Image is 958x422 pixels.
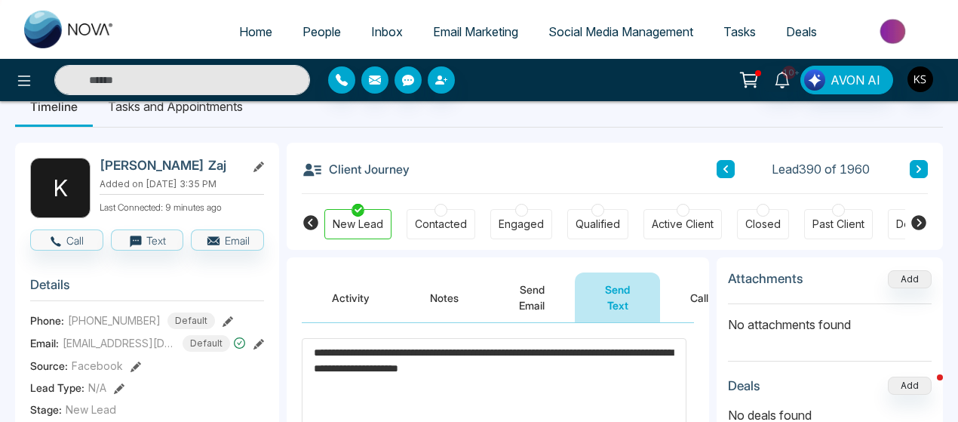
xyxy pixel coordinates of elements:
[30,335,59,351] span: Email:
[371,24,403,39] span: Inbox
[433,24,518,39] span: Email Marketing
[652,217,714,232] div: Active Client
[302,158,410,180] h3: Client Journey
[68,313,161,328] span: [PHONE_NUMBER]
[30,158,91,218] div: K
[831,71,880,89] span: AVON AI
[100,177,264,191] p: Added on [DATE] 3:35 PM
[728,271,803,286] h3: Attachments
[167,313,215,329] span: Default
[723,24,756,39] span: Tasks
[400,273,489,322] button: Notes
[30,358,68,374] span: Source:
[356,17,418,46] a: Inbox
[63,335,176,351] span: [EMAIL_ADDRESS][DOMAIN_NAME]
[840,14,949,48] img: Market-place.gif
[302,24,341,39] span: People
[728,304,932,334] p: No attachments found
[30,229,103,251] button: Call
[72,358,123,374] span: Facebook
[804,69,825,91] img: Lead Flow
[100,198,264,214] p: Last Connected: 9 minutes ago
[30,380,84,396] span: Lead Type:
[745,217,781,232] div: Closed
[907,66,933,92] img: User Avatar
[302,273,400,322] button: Activity
[489,273,575,322] button: Send Email
[333,217,383,232] div: New Lead
[764,66,800,92] a: 10+
[15,86,93,127] li: Timeline
[66,402,116,417] span: New Lead
[888,377,932,395] button: Add
[93,86,258,127] li: Tasks and Appointments
[499,217,544,232] div: Engaged
[239,24,272,39] span: Home
[576,217,620,232] div: Qualified
[111,229,184,251] button: Text
[24,11,115,48] img: Nova CRM Logo
[786,24,817,39] span: Deals
[782,66,796,79] span: 10+
[907,371,943,407] iframe: Intercom live chat
[30,402,62,417] span: Stage:
[888,272,932,285] span: Add
[660,273,738,322] button: Call
[88,380,106,396] span: N/A
[812,217,864,232] div: Past Client
[575,273,660,322] button: Send Text
[771,17,832,46] a: Deals
[287,17,356,46] a: People
[415,217,467,232] div: Contacted
[772,160,870,178] span: Lead 390 of 1960
[30,277,264,300] h3: Details
[183,335,230,352] span: Default
[30,313,64,328] span: Phone:
[728,378,760,393] h3: Deals
[888,270,932,288] button: Add
[100,158,240,173] h2: [PERSON_NAME] Zaj
[533,17,708,46] a: Social Media Management
[224,17,287,46] a: Home
[548,24,693,39] span: Social Media Management
[191,229,264,251] button: Email
[418,17,533,46] a: Email Marketing
[708,17,771,46] a: Tasks
[800,66,893,94] button: AVON AI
